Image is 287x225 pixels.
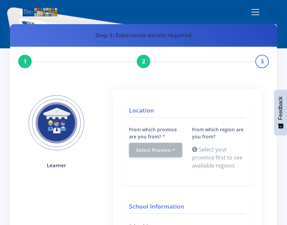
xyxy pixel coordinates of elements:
[23,90,90,156] img: Learner
[136,146,171,153] div: Select Province
[18,31,269,40] h3: Step 3: Experience details required
[129,202,245,214] h4: School Information
[274,90,287,135] button: Feedback - Show survey
[23,162,90,169] h4: Learner
[129,106,245,118] h4: Location
[129,126,182,140] label: From which province are you from?
[18,55,32,68] div: 1
[129,143,182,157] button: Select Province
[192,126,245,140] label: From which region are you from?
[255,55,269,68] div: 3
[278,96,284,120] span: Feedback
[192,145,245,170] div: Select your province first to see available regions
[246,5,265,19] button: Toggle navigation
[22,7,58,17] img: logo01.png
[137,55,150,68] div: 2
